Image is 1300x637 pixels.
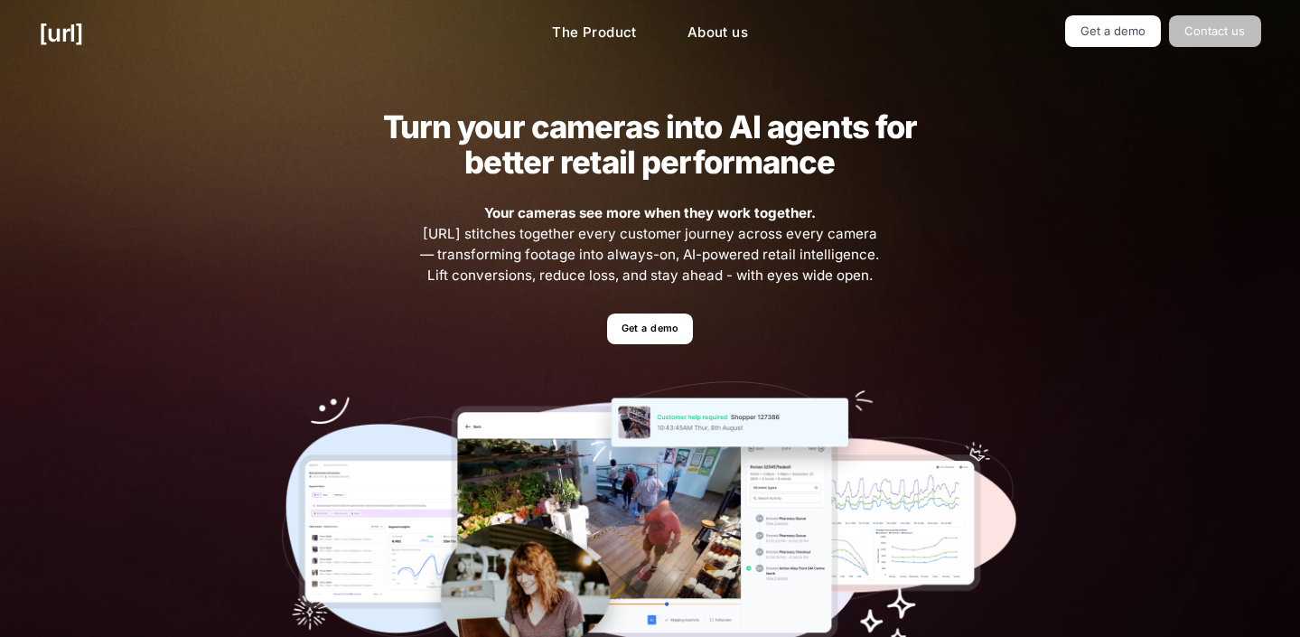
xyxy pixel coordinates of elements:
[354,109,945,180] h2: Turn your cameras into AI agents for better retail performance
[673,15,762,51] a: About us
[1065,15,1162,47] a: Get a demo
[1169,15,1261,47] a: Contact us
[607,314,693,345] a: Get a demo
[39,15,83,51] a: [URL]
[538,15,651,51] a: The Product
[418,203,883,286] span: [URL] stitches together every customer journey across every camera — transforming footage into al...
[484,204,816,221] strong: Your cameras see more when they work together.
